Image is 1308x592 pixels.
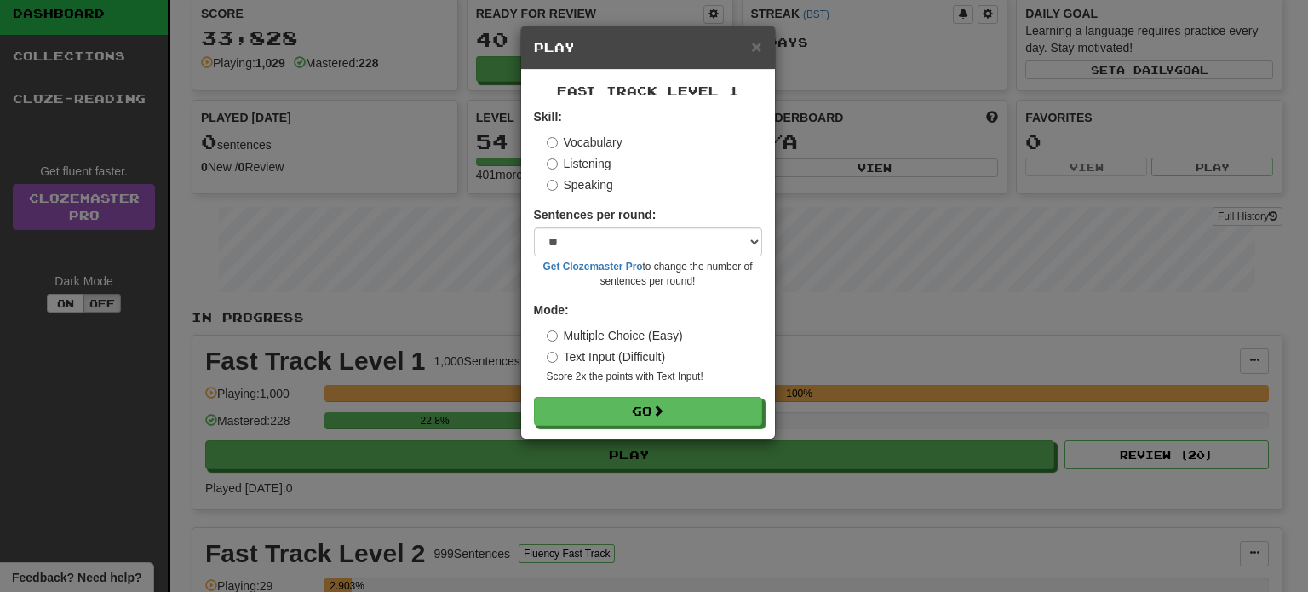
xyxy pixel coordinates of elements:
[751,37,761,55] button: Close
[547,137,558,148] input: Vocabulary
[547,158,558,170] input: Listening
[547,348,666,365] label: Text Input (Difficult)
[534,397,762,426] button: Go
[547,370,762,384] small: Score 2x the points with Text Input !
[543,261,643,273] a: Get Clozemaster Pro
[534,206,657,223] label: Sentences per round:
[534,303,569,317] strong: Mode:
[534,39,762,56] h5: Play
[547,155,611,172] label: Listening
[547,176,613,193] label: Speaking
[547,327,683,344] label: Multiple Choice (Easy)
[557,83,739,98] span: Fast Track Level 1
[547,352,558,363] input: Text Input (Difficult)
[547,134,622,151] label: Vocabulary
[534,110,562,124] strong: Skill:
[751,37,761,56] span: ×
[547,180,558,191] input: Speaking
[547,330,558,342] input: Multiple Choice (Easy)
[534,260,762,289] small: to change the number of sentences per round!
